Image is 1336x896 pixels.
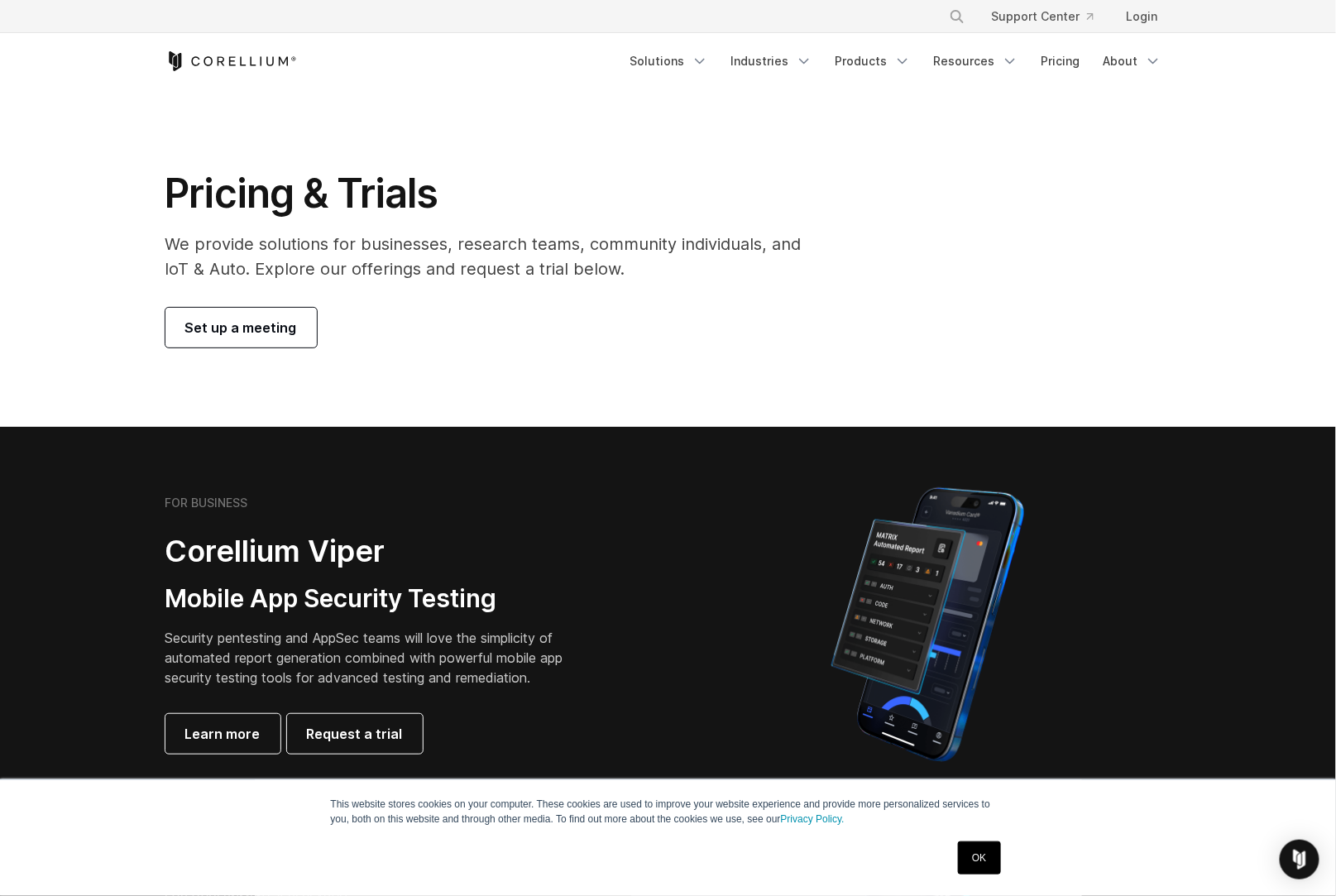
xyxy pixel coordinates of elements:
[331,797,1006,827] p: This website stores cookies on your computer. These cookies are used to improve your website expe...
[826,46,921,76] a: Products
[958,841,1000,874] a: OK
[620,46,718,76] a: Solutions
[165,628,589,688] p: Security pentesting and AppSec teams will love the simplicity of automated report generation comb...
[1113,2,1171,31] a: Login
[620,46,1171,76] div: Navigation Menu
[165,308,317,347] a: Set up a meeting
[803,480,1052,769] img: Corellium MATRIX automated report on iPhone showing app vulnerability test results across securit...
[165,496,248,510] h6: FOR BUSINESS
[185,724,261,744] span: Learn more
[307,724,403,744] span: Request a trial
[1280,840,1319,879] div: Open Intercom Messenger
[929,2,1171,31] div: Navigation Menu
[1094,46,1171,76] a: About
[942,2,972,31] button: Search
[287,714,423,754] a: Request a trial
[165,169,825,218] h1: Pricing & Trials
[979,2,1107,31] a: Support Center
[721,46,822,76] a: Industries
[781,813,845,825] a: Privacy Policy.
[165,533,589,570] h2: Corellium Viper
[1032,46,1090,76] a: Pricing
[165,583,589,615] h3: Mobile App Security Testing
[165,714,280,754] a: Learn more
[924,46,1028,76] a: Resources
[165,51,297,71] a: Corellium Home
[165,232,825,281] p: We provide solutions for businesses, research teams, community individuals, and IoT & Auto. Explo...
[185,318,297,338] span: Set up a meeting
